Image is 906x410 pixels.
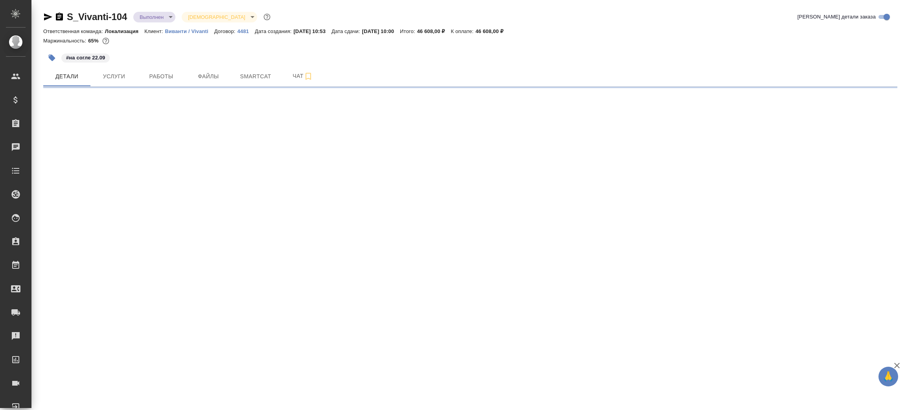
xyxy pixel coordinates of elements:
[61,54,110,61] span: на согле 22.09
[142,72,180,81] span: Работы
[214,28,238,34] p: Договор:
[237,72,274,81] span: Smartcat
[48,72,86,81] span: Детали
[95,72,133,81] span: Услуги
[88,38,100,44] p: 65%
[797,13,876,21] span: [PERSON_NAME] детали заказа
[237,28,254,34] a: 4481
[165,28,214,34] a: Виванти / Vivanti
[882,368,895,385] span: 🙏
[331,28,362,34] p: Дата сдачи:
[400,28,417,34] p: Итого:
[190,72,227,81] span: Файлы
[101,36,111,46] button: 13137.00 RUB; 161.28 UAH;
[417,28,451,34] p: 46 608,00 ₽
[137,14,166,20] button: Выполнен
[182,12,257,22] div: Выполнен
[293,28,331,34] p: [DATE] 10:53
[255,28,293,34] p: Дата создания:
[43,12,53,22] button: Скопировать ссылку для ЯМессенджера
[451,28,475,34] p: К оплате:
[475,28,509,34] p: 46 608,00 ₽
[144,28,165,34] p: Клиент:
[66,54,105,62] p: #на согле 22.09
[55,12,64,22] button: Скопировать ссылку
[43,38,88,44] p: Маржинальность:
[133,12,175,22] div: Выполнен
[43,49,61,66] button: Добавить тэг
[186,14,247,20] button: [DEMOGRAPHIC_DATA]
[67,11,127,22] a: S_Vivanti-104
[284,71,322,81] span: Чат
[262,12,272,22] button: Доп статусы указывают на важность/срочность заказа
[105,28,145,34] p: Локализация
[362,28,400,34] p: [DATE] 10:00
[878,367,898,386] button: 🙏
[43,28,105,34] p: Ответственная команда:
[304,72,313,81] svg: Подписаться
